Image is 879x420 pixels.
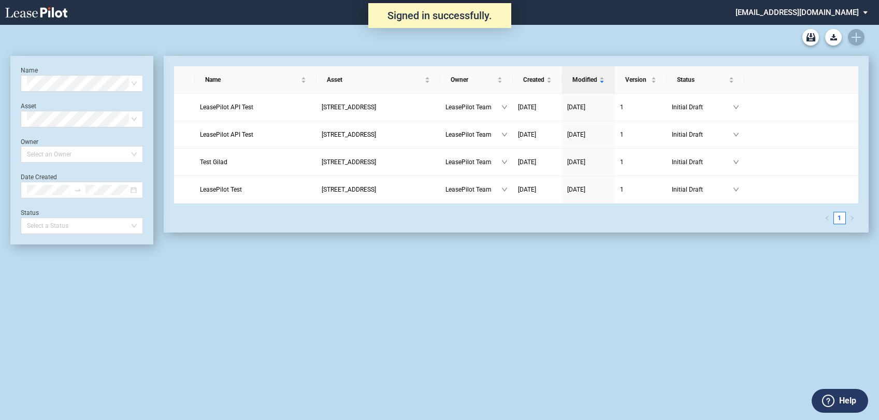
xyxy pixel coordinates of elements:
[733,186,739,193] span: down
[620,158,624,166] span: 1
[567,184,610,195] a: [DATE]
[368,3,511,28] div: Signed in successfully.
[322,184,435,195] a: [STREET_ADDRESS]
[625,75,649,85] span: Version
[672,184,733,195] span: Initial Draft
[445,129,501,140] span: LeasePilot Team
[839,394,856,408] label: Help
[620,104,624,111] span: 1
[620,157,661,167] a: 1
[620,186,624,193] span: 1
[200,186,242,193] span: LeasePilot Test
[672,157,733,167] span: Initial Draft
[501,186,508,193] span: down
[821,212,833,224] li: Previous Page
[205,75,299,85] span: Name
[21,67,38,74] label: Name
[620,131,624,138] span: 1
[518,104,536,111] span: [DATE]
[195,66,316,94] th: Name
[620,102,661,112] a: 1
[567,186,585,193] span: [DATE]
[21,173,57,181] label: Date Created
[322,131,376,138] span: 109 State Street
[451,75,495,85] span: Owner
[21,138,38,146] label: Owner
[21,103,36,110] label: Asset
[200,104,253,111] span: LeasePilot API Test
[322,129,435,140] a: [STREET_ADDRESS]
[200,158,227,166] span: Test Gilad
[672,129,733,140] span: Initial Draft
[518,157,557,167] a: [DATE]
[74,186,81,194] span: swap-right
[567,157,610,167] a: [DATE]
[445,102,501,112] span: LeasePilot Team
[567,129,610,140] a: [DATE]
[200,184,311,195] a: LeasePilot Test
[846,212,858,224] button: right
[567,104,585,111] span: [DATE]
[802,29,819,46] a: Archive
[733,104,739,110] span: down
[567,158,585,166] span: [DATE]
[567,102,610,112] a: [DATE]
[518,184,557,195] a: [DATE]
[523,75,544,85] span: Created
[833,212,846,224] li: 1
[501,104,508,110] span: down
[821,212,833,224] button: left
[518,129,557,140] a: [DATE]
[200,102,311,112] a: LeasePilot API Test
[849,215,855,221] span: right
[501,132,508,138] span: down
[513,66,562,94] th: Created
[518,131,536,138] span: [DATE]
[445,157,501,167] span: LeasePilot Team
[518,186,536,193] span: [DATE]
[200,129,311,140] a: LeasePilot API Test
[518,158,536,166] span: [DATE]
[620,184,661,195] a: 1
[572,75,597,85] span: Modified
[620,129,661,140] a: 1
[21,209,39,216] label: Status
[567,131,585,138] span: [DATE]
[200,157,311,167] a: Test Gilad
[825,29,842,46] a: Download Blank Form
[322,158,376,166] span: 109 State Street
[812,389,868,413] button: Help
[667,66,744,94] th: Status
[562,66,615,94] th: Modified
[846,212,858,224] li: Next Page
[316,66,440,94] th: Asset
[322,157,435,167] a: [STREET_ADDRESS]
[74,186,81,194] span: to
[501,159,508,165] span: down
[445,184,501,195] span: LeasePilot Team
[672,102,733,112] span: Initial Draft
[733,132,739,138] span: down
[322,186,376,193] span: 109 State Street
[518,102,557,112] a: [DATE]
[327,75,423,85] span: Asset
[834,212,845,224] a: 1
[440,66,513,94] th: Owner
[677,75,727,85] span: Status
[322,104,376,111] span: 109 State Street
[615,66,667,94] th: Version
[733,159,739,165] span: down
[825,215,830,221] span: left
[322,102,435,112] a: [STREET_ADDRESS]
[200,131,253,138] span: LeasePilot API Test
